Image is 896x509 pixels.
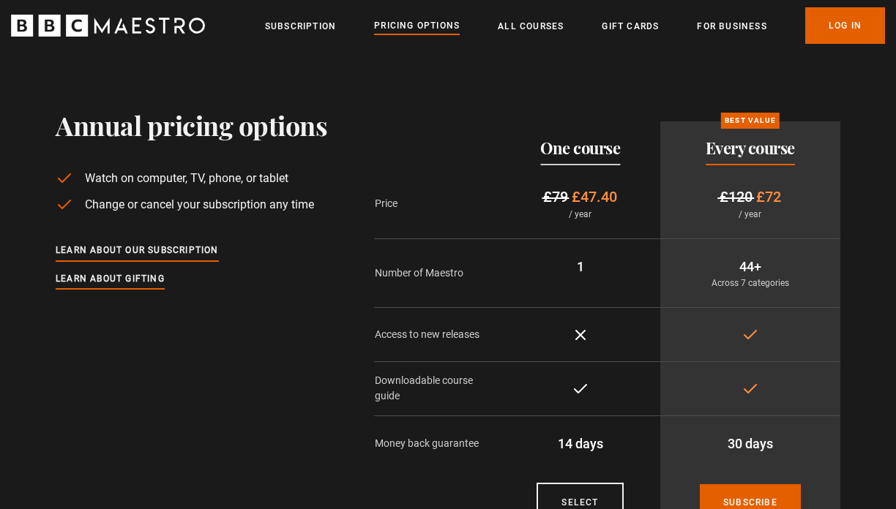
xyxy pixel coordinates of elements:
[805,7,885,44] a: Log In
[374,18,460,34] a: Pricing Options
[512,434,649,453] p: 14 days
[56,110,327,140] h1: Annual pricing options
[672,276,829,290] p: Across 7 categories
[56,243,219,259] a: Learn about our subscription
[540,139,620,157] h2: One course
[56,196,327,214] li: Change or cancel your subscription any time
[265,7,885,44] nav: Primary
[756,188,781,206] span: £72
[512,257,649,276] p: 1
[602,19,659,34] a: Gift Cards
[375,265,499,281] p: Number of Maestro
[265,19,336,34] a: Subscription
[706,139,795,157] h2: Every course
[572,188,617,206] span: £47.40
[543,188,568,206] span: £79
[375,373,499,404] p: Downloadable course guide
[375,436,499,451] p: Money back guarantee
[512,208,649,221] p: / year
[721,113,780,129] p: Best value
[672,208,829,221] p: / year
[672,434,829,453] p: 30 days
[375,327,499,342] p: Access to new releases
[375,196,499,211] p: Price
[56,271,165,287] a: Learn about gifting
[56,170,327,187] li: Watch on computer, TV, phone, or tablet
[11,15,205,37] svg: BBC Maestro
[720,188,753,206] span: £120
[498,19,564,34] a: All Courses
[697,19,766,34] a: For business
[672,257,829,276] p: 44+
